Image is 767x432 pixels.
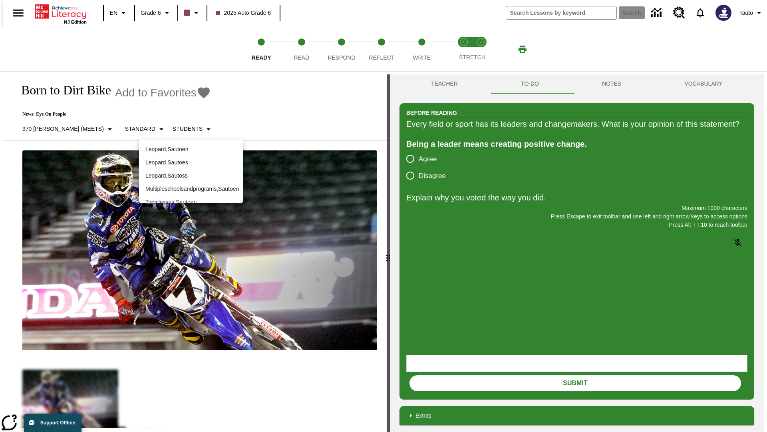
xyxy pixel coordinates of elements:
p: Leopard , Sautoes [145,158,236,167]
p: Multipleschoolsandprograms , Sautoen [145,185,236,193]
p: Leopard , Sautoss [145,172,236,180]
body: Explain why you voted the way you did. Maximum 1000 characters Press Alt + F10 to reach toolbar P... [3,6,117,14]
p: Twoclasses , Sautoen [145,198,236,206]
p: Leopard , Sautoen [145,145,236,154]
